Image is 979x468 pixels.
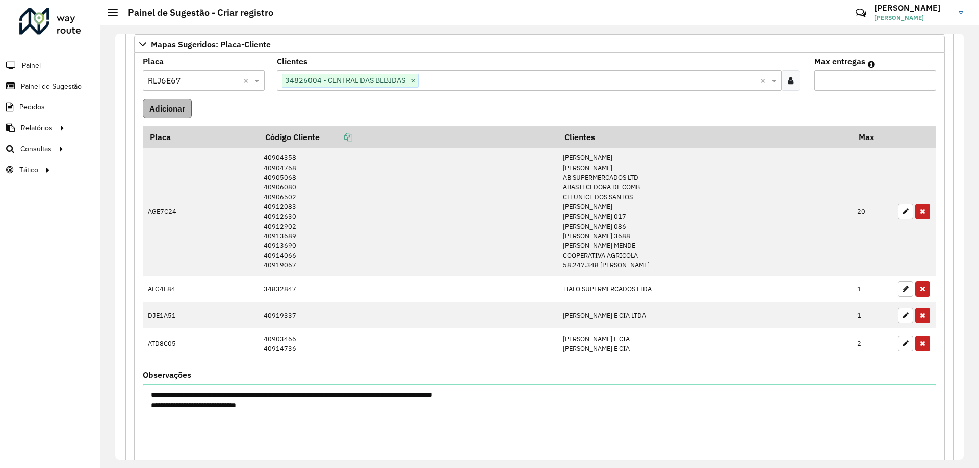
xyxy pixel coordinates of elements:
[760,74,769,87] span: Clear all
[852,276,893,302] td: 1
[408,75,418,87] span: ×
[320,132,352,142] a: Copiar
[143,126,258,148] th: Placa
[143,369,191,381] label: Observações
[282,74,408,87] span: 34826004 - CENTRAL DAS BEBIDAS
[143,276,258,302] td: ALG4E84
[118,7,273,18] h2: Painel de Sugestão - Criar registro
[557,276,852,302] td: ITALO SUPERMERCADOS LTDA
[143,55,164,67] label: Placa
[243,74,252,87] span: Clear all
[814,55,865,67] label: Max entregas
[868,60,875,68] em: Máximo de clientes que serão colocados na mesma rota com os clientes informados
[19,102,45,113] span: Pedidos
[557,126,852,148] th: Clientes
[20,144,51,154] span: Consultas
[134,36,945,53] a: Mapas Sugeridos: Placa-Cliente
[874,13,951,22] span: [PERSON_NAME]
[258,328,557,359] td: 40903466 40914736
[258,148,557,276] td: 40904358 40904768 40905068 40906080 40906502 40912083 40912630 40912902 40913689 40913690 4091406...
[143,328,258,359] td: ATD8C05
[852,126,893,148] th: Max
[850,2,872,24] a: Contato Rápido
[852,302,893,328] td: 1
[21,81,82,92] span: Painel de Sugestão
[143,99,192,118] button: Adicionar
[151,40,271,48] span: Mapas Sugeridos: Placa-Cliente
[557,302,852,328] td: [PERSON_NAME] E CIA LTDA
[557,328,852,359] td: [PERSON_NAME] E CIA [PERSON_NAME] E CIA
[258,302,557,328] td: 40919337
[258,276,557,302] td: 34832847
[258,126,557,148] th: Código Cliente
[21,123,53,133] span: Relatórios
[277,55,307,67] label: Clientes
[143,148,258,276] td: AGE7C24
[874,3,951,13] h3: [PERSON_NAME]
[19,164,38,175] span: Tático
[143,302,258,328] td: DJE1A51
[852,328,893,359] td: 2
[22,60,41,71] span: Painel
[557,148,852,276] td: [PERSON_NAME] [PERSON_NAME] AB SUPERMERCADOS LTD ABASTECEDORA DE COMB CLEUNICE DOS SANTOS [PERSON...
[852,148,893,276] td: 20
